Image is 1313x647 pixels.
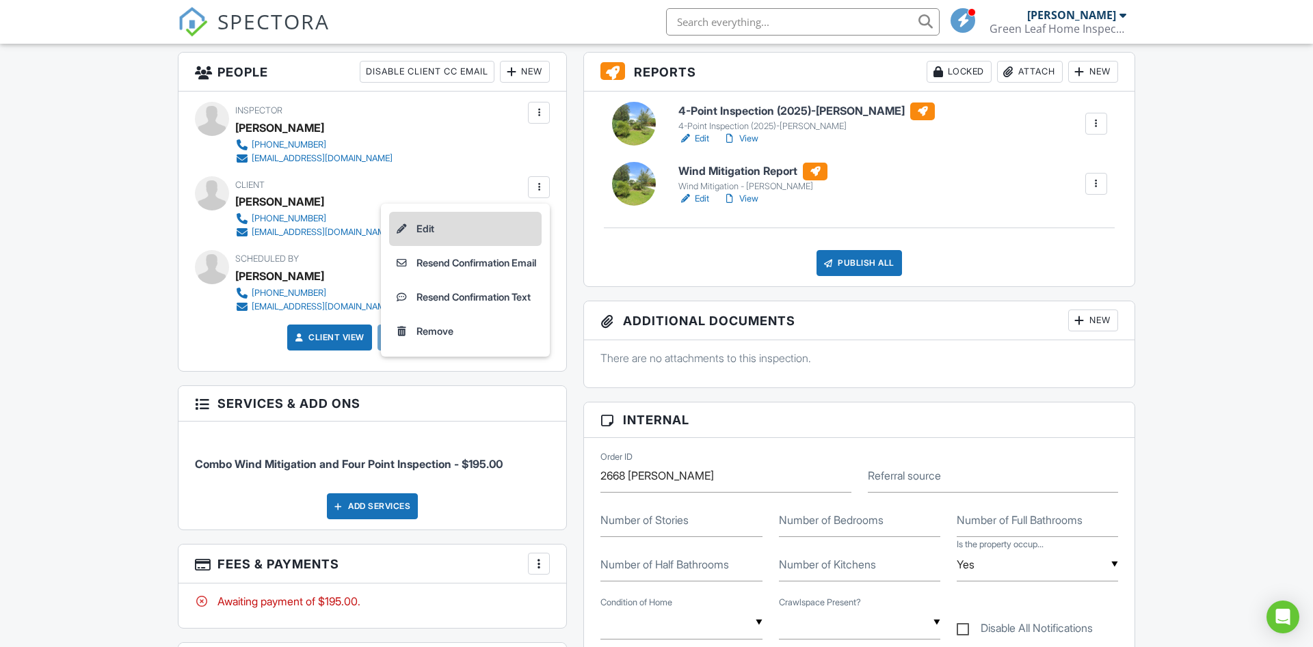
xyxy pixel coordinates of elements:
h3: Additional Documents [584,301,1135,340]
label: Number of Stories [600,512,689,527]
h6: 4-Point Inspection (2025)-[PERSON_NAME] [678,102,935,120]
label: Crawlspace Present? [779,596,861,609]
input: Number of Kitchens [779,548,940,581]
div: [PHONE_NUMBER] [252,213,326,224]
div: [PERSON_NAME] [235,118,324,138]
input: Number of Stories [600,504,762,537]
div: New [1068,61,1118,83]
div: [PHONE_NUMBER] [252,288,326,299]
div: Open Intercom Messenger [1266,601,1299,633]
div: New [500,61,550,83]
div: New [1068,309,1118,331]
a: Client View [292,331,364,344]
label: Number of Half Bathrooms [600,557,729,572]
input: Search everything... [666,8,940,36]
div: [PERSON_NAME] [235,191,324,212]
label: Referral source [868,468,941,483]
div: Wind Mitigation - [PERSON_NAME] [678,181,827,192]
div: Attach [997,61,1063,83]
span: Inspector [235,105,282,115]
h6: Wind Mitigation Report [678,163,827,180]
div: Remove [416,323,453,340]
div: Add Services [327,493,418,519]
a: View [723,192,758,206]
div: Green Leaf Home Inspections Inc. [990,22,1126,36]
label: Order ID [600,451,633,463]
div: Awaiting payment of $195.00. [195,594,550,609]
div: [PHONE_NUMBER] [252,139,326,150]
h3: Reports [584,53,1135,92]
a: SPECTORA [178,18,330,47]
div: 4-Point Inspection (2025)-[PERSON_NAME] [678,121,935,132]
a: [PHONE_NUMBER] [235,138,393,152]
h3: Internal [584,402,1135,438]
div: [PERSON_NAME] [235,266,324,286]
a: Edit [389,212,542,246]
a: Edit [678,132,709,146]
a: Resend Confirmation Email [389,246,542,280]
p: There are no attachments to this inspection. [600,350,1118,366]
label: Disable All Notifications [957,622,1093,639]
a: [EMAIL_ADDRESS][DOMAIN_NAME] [235,300,393,314]
a: Remove [389,314,542,348]
a: [PHONE_NUMBER] [235,286,393,300]
div: Locked [927,61,992,83]
li: Service: Combo Wind Mitigation and Four Point Inspection [195,432,550,482]
input: Number of Full Bathrooms [957,504,1118,537]
div: [EMAIL_ADDRESS][DOMAIN_NAME] [252,153,393,164]
a: [EMAIL_ADDRESS][DOMAIN_NAME] [235,225,393,239]
a: Wind Mitigation Report Wind Mitigation - [PERSON_NAME] [678,163,827,193]
label: Condition of Home [600,596,672,609]
a: Edit [678,192,709,206]
span: Combo Wind Mitigation and Four Point Inspection - $195.00 [195,457,503,471]
a: Resend Confirmation Text [389,280,542,314]
span: SPECTORA [217,7,330,36]
div: Disable Client CC Email [360,61,494,83]
a: [EMAIL_ADDRESS][DOMAIN_NAME] [235,152,393,165]
a: [PHONE_NUMBER] [235,212,393,225]
div: [EMAIL_ADDRESS][DOMAIN_NAME] [252,301,393,312]
div: Publish All [817,250,902,276]
input: Number of Bedrooms [779,504,940,537]
h3: Services & Add ons [178,386,566,422]
label: Number of Kitchens [779,557,876,572]
label: Is the property occupied? [957,538,1044,551]
a: View [723,132,758,146]
span: Client [235,180,265,190]
label: Number of Bedrooms [779,512,884,527]
img: The Best Home Inspection Software - Spectora [178,7,208,37]
h3: Fees & Payments [178,545,566,583]
div: [PERSON_NAME] [1027,8,1116,22]
div: [EMAIL_ADDRESS][DOMAIN_NAME] [252,227,393,238]
a: 4-Point Inspection (2025)-[PERSON_NAME] 4-Point Inspection (2025)-[PERSON_NAME] [678,102,935,133]
span: Scheduled By [235,253,299,264]
input: Number of Half Bathrooms [600,548,762,581]
h3: People [178,53,566,92]
label: Number of Full Bathrooms [957,512,1083,527]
